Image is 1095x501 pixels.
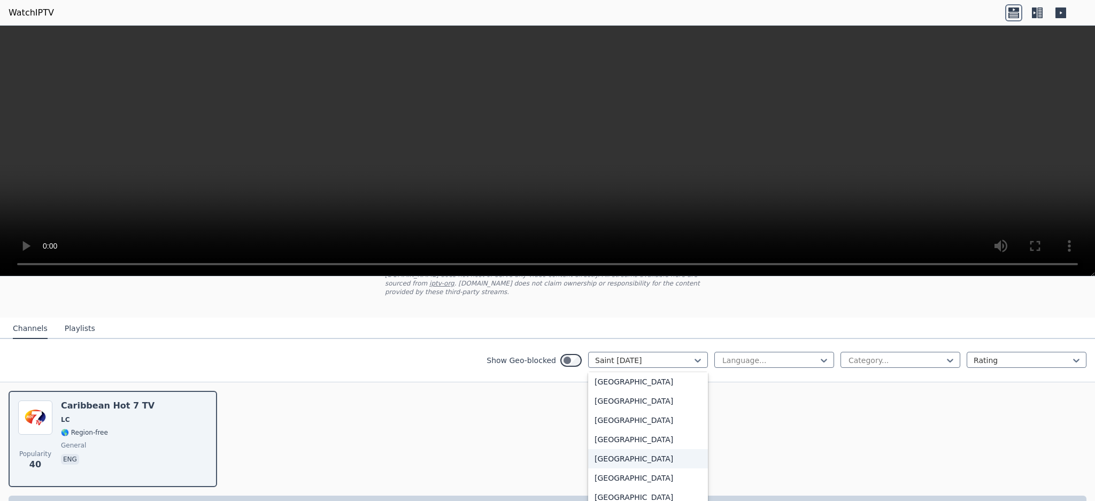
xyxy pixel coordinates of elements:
[61,441,86,450] span: general
[61,400,155,411] h6: Caribbean Hot 7 TV
[588,411,708,430] div: [GEOGRAPHIC_DATA]
[487,355,556,366] label: Show Geo-blocked
[588,372,708,391] div: [GEOGRAPHIC_DATA]
[588,449,708,468] div: [GEOGRAPHIC_DATA]
[65,319,95,339] button: Playlists
[9,6,54,19] a: WatchIPTV
[588,468,708,488] div: [GEOGRAPHIC_DATA]
[385,271,710,296] p: [DOMAIN_NAME] does not host or serve any video content directly. All streams available here are s...
[61,428,108,437] span: 🌎 Region-free
[19,450,51,458] span: Popularity
[588,391,708,411] div: [GEOGRAPHIC_DATA]
[61,415,70,424] span: LC
[588,430,708,449] div: [GEOGRAPHIC_DATA]
[29,458,41,471] span: 40
[13,319,48,339] button: Channels
[61,454,79,465] p: eng
[429,280,454,287] a: iptv-org
[18,400,52,435] img: Caribbean Hot 7 TV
